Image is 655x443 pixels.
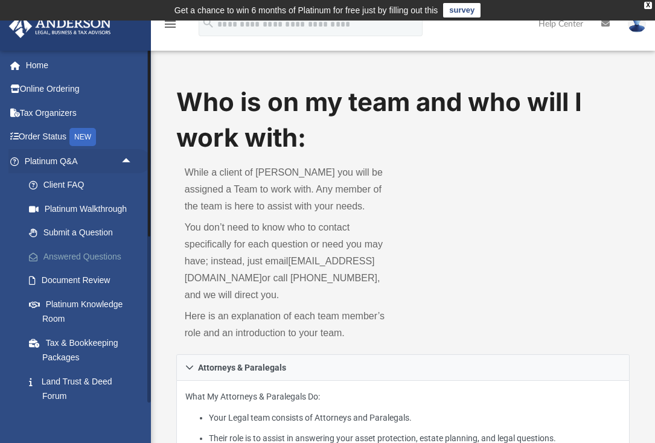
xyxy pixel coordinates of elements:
a: Platinum Knowledge Room [17,292,151,331]
i: menu [163,17,177,31]
a: Attorneys & Paralegals [176,354,630,381]
span: arrow_drop_up [121,149,145,174]
a: [EMAIL_ADDRESS][DOMAIN_NAME] [185,256,375,283]
a: Tax Organizers [8,101,151,125]
a: Online Ordering [8,77,151,101]
a: Land Trust & Deed Forum [17,369,151,408]
i: search [202,16,215,30]
h1: Who is on my team and who will I work with: [176,84,630,156]
a: Document Review [17,269,151,293]
div: NEW [69,128,96,146]
div: Get a chance to win 6 months of Platinum for free just by filling out this [174,3,438,18]
a: Order StatusNEW [8,125,151,150]
a: Answered Questions [17,244,151,269]
li: Your Legal team consists of Attorneys and Paralegals. [209,410,621,425]
a: Home [8,53,151,77]
a: Tax & Bookkeeping Packages [17,331,151,369]
img: Anderson Advisors Platinum Portal [5,14,115,38]
p: While a client of [PERSON_NAME] you will be assigned a Team to work with. Any member of the team ... [185,164,395,215]
img: User Pic [628,15,646,33]
span: Attorneys & Paralegals [198,363,286,372]
div: close [644,2,652,9]
a: Submit a Question [17,221,151,245]
a: menu [163,23,177,31]
a: Platinum Walkthrough [17,197,151,221]
a: survey [443,3,481,18]
a: Client FAQ [17,173,151,197]
a: Platinum Q&Aarrow_drop_up [8,149,151,173]
p: You don’t need to know who to contact specifically for each question or need you may have; instea... [185,219,395,304]
p: Here is an explanation of each team member’s role and an introduction to your team. [185,308,395,342]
